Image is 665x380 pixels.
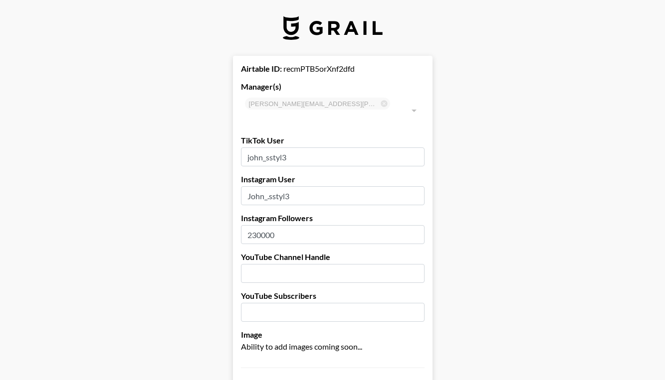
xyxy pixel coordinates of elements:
span: Ability to add images coming soon... [241,342,362,351]
label: YouTube Channel Handle [241,252,425,262]
label: TikTok User [241,135,425,145]
label: Manager(s) [241,82,425,92]
label: YouTube Subscribers [241,291,425,301]
img: Grail Talent Logo [283,16,383,40]
label: Image [241,330,425,340]
div: recmPTB5orXnf2dfd [241,64,425,74]
strong: Airtable ID: [241,64,282,73]
label: Instagram User [241,174,425,184]
label: Instagram Followers [241,213,425,223]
